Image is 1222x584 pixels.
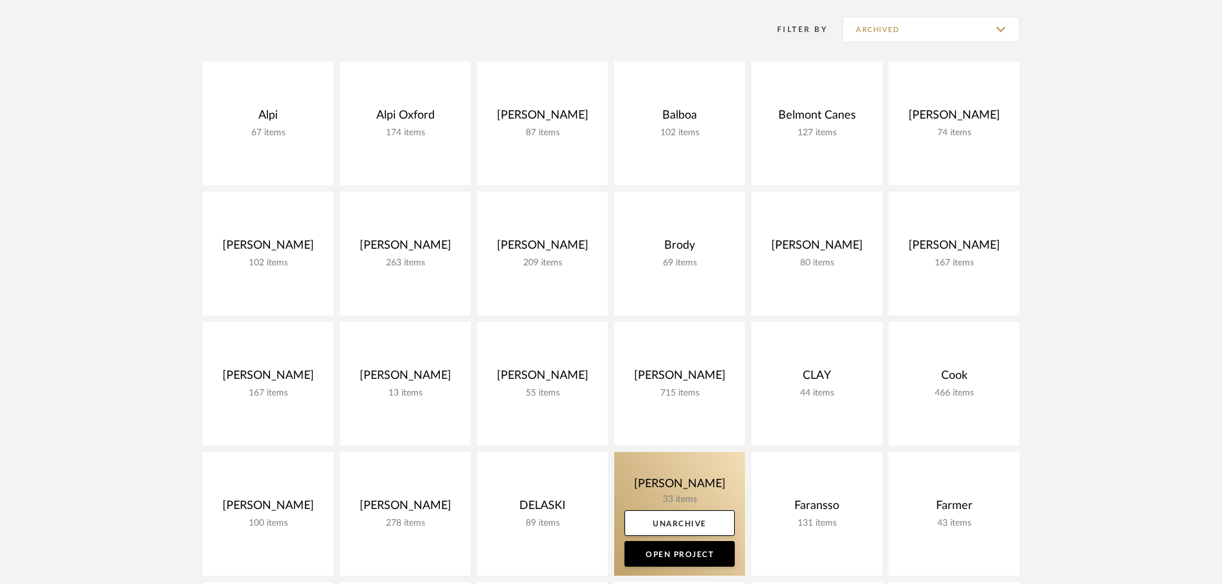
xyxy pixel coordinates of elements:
div: 278 items [350,518,460,529]
div: Brody [624,238,735,258]
div: [PERSON_NAME] [762,238,872,258]
div: Faransso [762,499,872,518]
div: DELASKI [487,499,598,518]
div: 89 items [487,518,598,529]
div: [PERSON_NAME] [899,238,1009,258]
div: [PERSON_NAME] [213,238,323,258]
div: 55 items [487,388,598,399]
div: Belmont Canes [762,108,872,128]
div: [PERSON_NAME] [350,499,460,518]
div: 102 items [213,258,323,269]
div: 127 items [762,128,872,138]
div: [PERSON_NAME] [624,369,735,388]
div: 102 items [624,128,735,138]
div: 174 items [350,128,460,138]
div: [PERSON_NAME] [350,369,460,388]
div: Alpi Oxford [350,108,460,128]
a: Open Project [624,541,735,567]
div: [PERSON_NAME] [213,369,323,388]
div: 131 items [762,518,872,529]
div: 80 items [762,258,872,269]
div: 87 items [487,128,598,138]
div: 466 items [899,388,1009,399]
div: [PERSON_NAME] [487,369,598,388]
div: 100 items [213,518,323,529]
a: Unarchive [624,510,735,536]
div: [PERSON_NAME] [350,238,460,258]
div: 44 items [762,388,872,399]
div: 209 items [487,258,598,269]
div: [PERSON_NAME] [213,499,323,518]
div: 167 items [899,258,1009,269]
div: 715 items [624,388,735,399]
div: 67 items [213,128,323,138]
div: Balboa [624,108,735,128]
div: 43 items [899,518,1009,529]
div: Farmer [899,499,1009,518]
div: 13 items [350,388,460,399]
div: [PERSON_NAME] [487,108,598,128]
div: Cook [899,369,1009,388]
div: [PERSON_NAME] [899,108,1009,128]
div: 263 items [350,258,460,269]
div: 74 items [899,128,1009,138]
div: 167 items [213,388,323,399]
div: CLAY [762,369,872,388]
div: [PERSON_NAME] [487,238,598,258]
div: 69 items [624,258,735,269]
div: Alpi [213,108,323,128]
div: Filter By [760,23,828,36]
